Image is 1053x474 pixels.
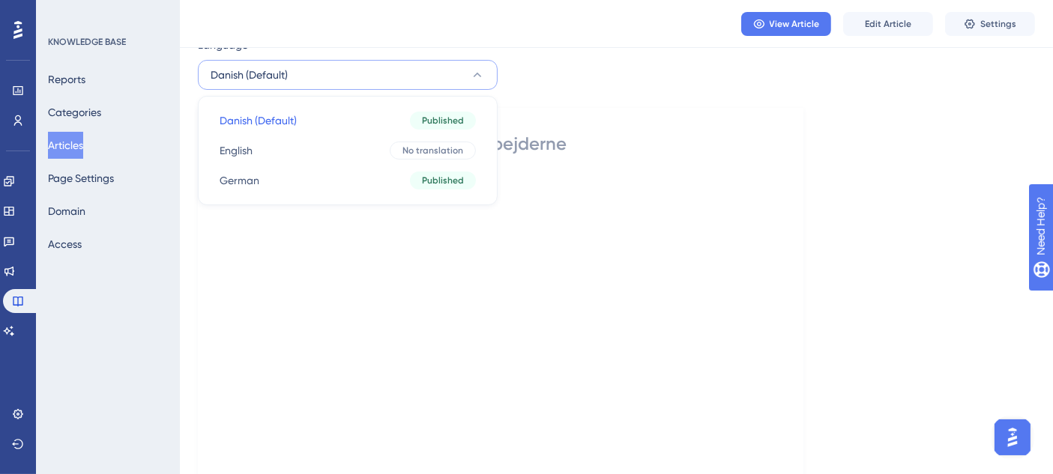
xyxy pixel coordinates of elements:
iframe: UserGuiding AI Assistant Launcher [990,415,1035,460]
span: Settings [980,18,1016,30]
button: Reports [48,66,85,93]
button: EnglishNo translation [208,136,488,165]
button: Domain [48,198,85,225]
span: English [220,142,253,159]
span: View Article [770,18,820,30]
button: Danish (Default)Published [208,106,488,136]
span: Edit Article [865,18,911,30]
button: Edit Article [843,12,933,36]
button: View Article [741,12,831,36]
div: Tilknyt en Engagement til medarbejderne [222,132,779,156]
button: Settings [945,12,1035,36]
div: KNOWLEDGE BASE [48,36,126,48]
button: Danish (Default) [198,60,498,90]
span: Danish (Default) [220,112,297,130]
button: Articles [48,132,83,159]
button: Access [48,231,82,258]
span: Need Help? [35,4,94,22]
button: Page Settings [48,165,114,192]
span: No translation [402,145,463,157]
button: GermanPublished [208,165,488,195]
button: Categories [48,99,101,126]
span: Published [422,174,464,186]
span: German [220,171,259,189]
span: Published [422,115,464,127]
span: Danish (Default) [211,66,288,84]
